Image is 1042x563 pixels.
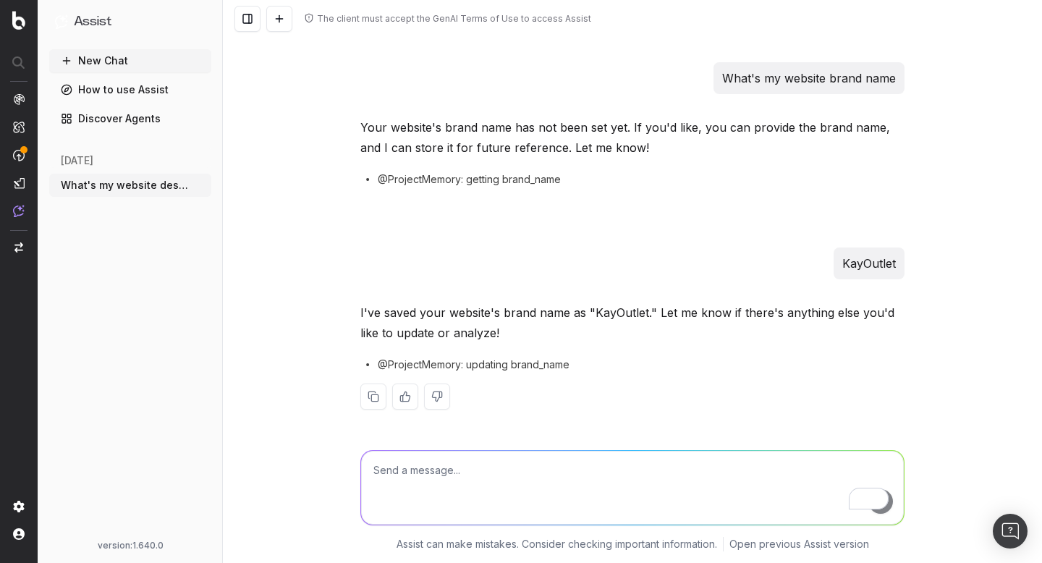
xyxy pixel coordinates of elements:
button: New Chat [49,49,211,72]
img: Analytics [13,93,25,105]
span: @ProjectMemory: getting brand_name [378,172,561,187]
h1: Assist [74,12,111,32]
div: Open Intercom Messenger [993,514,1028,549]
img: Assist [13,205,25,217]
a: Open previous Assist version [729,537,869,551]
p: Your website's brand name has not been set yet. If you'd like, you can provide the brand name, an... [360,117,905,158]
img: Intelligence [13,121,25,133]
img: Setting [13,501,25,512]
img: Studio [13,177,25,189]
div: version: 1.640.0 [55,540,206,551]
p: KayOutlet [842,253,896,274]
button: What's my website description [49,174,211,197]
span: [DATE] [61,153,93,168]
p: What's my website brand name [722,68,896,88]
img: Botify logo [12,11,25,30]
a: Discover Agents [49,107,211,130]
img: Botify assist logo [339,308,352,323]
img: My account [13,528,25,540]
textarea: To enrich screen reader interactions, please activate Accessibility in Grammarly extension settings [361,451,904,525]
p: I've saved your website's brand name as "KayOutlet." Let me know if there's anything else you'd l... [360,302,905,343]
div: The client must accept the GenAI Terms of Use to access Assist [317,13,591,25]
img: Switch project [14,242,23,253]
span: What's my website description [61,178,188,192]
button: Assist [55,12,206,32]
img: Assist [55,14,68,28]
p: Assist can make mistakes. Consider checking important information. [397,537,717,551]
span: @ProjectMemory: updating brand_name [378,357,569,372]
a: How to use Assist [49,78,211,101]
img: Activation [13,149,25,161]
